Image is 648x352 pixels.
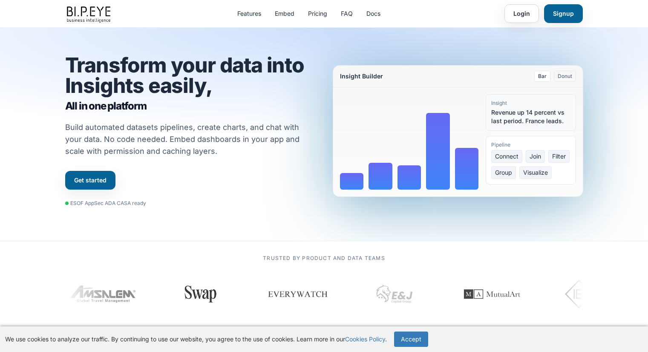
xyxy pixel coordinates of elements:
span: Visualize [519,166,552,179]
p: Trusted by product and data teams [65,255,583,262]
p: We use cookies to analyze our traffic. By continuing to use our website, you agree to the use of ... [5,335,387,343]
img: Amsalem [46,286,113,303]
a: Get started [65,171,115,190]
div: Insight [491,100,570,107]
button: Donut [554,71,576,82]
div: Bar chart [340,94,479,190]
div: Revenue up 14 percent vs last period. France leads. [491,108,570,125]
img: IBI [541,277,589,311]
img: EJ Capital [349,273,392,315]
span: All in one platform [65,99,316,113]
a: Docs [366,9,380,18]
img: Swap [156,286,196,303]
a: Signup [544,4,583,23]
a: Features [237,9,261,18]
p: Build automated datasets pipelines, create charts, and chat with your data. No code needed. Embed... [65,121,311,157]
a: Embed [275,9,294,18]
button: Bar [534,71,550,82]
div: Insight Builder [340,72,383,81]
span: Group [491,166,516,179]
span: Filter [548,150,570,163]
img: MutualArt [429,273,506,315]
img: bipeye-logo [65,4,114,23]
button: Accept [394,332,428,347]
a: Pricing [308,9,327,18]
a: Cookies Policy [345,335,385,343]
h1: Transform your data into Insights easily, [65,55,316,113]
a: Login [504,4,539,23]
div: ESOF AppSec ADA CASA ready [65,200,146,207]
div: Pipeline [491,141,570,148]
span: Connect [491,150,522,163]
img: Everywatch [243,281,304,307]
span: Join [526,150,545,163]
a: FAQ [341,9,353,18]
